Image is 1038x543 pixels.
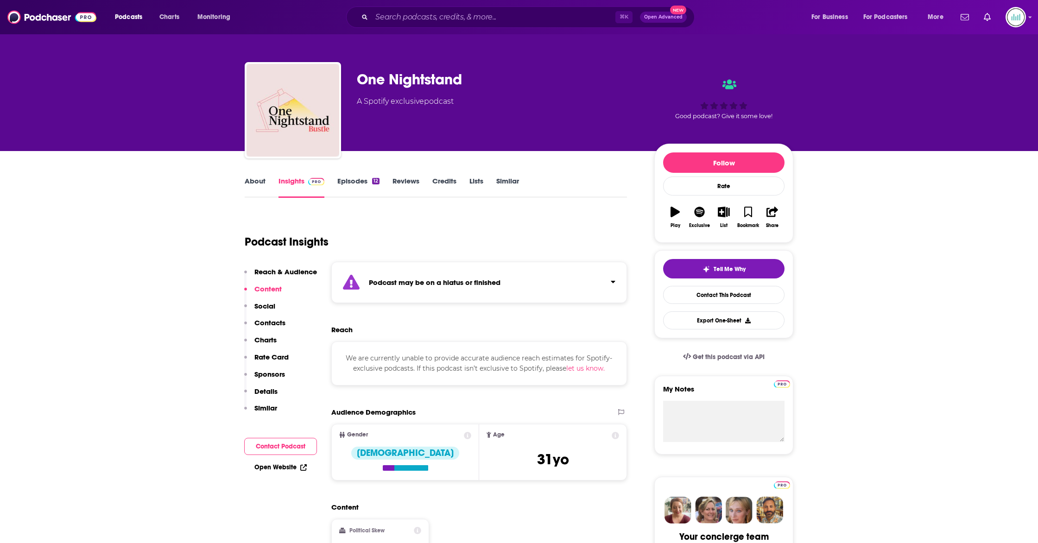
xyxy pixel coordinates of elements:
[774,379,790,388] a: Pro website
[703,265,710,273] img: tell me why sparkle
[159,11,179,24] span: Charts
[254,387,278,396] p: Details
[665,497,691,524] img: Sydney Profile
[244,404,277,421] button: Similar
[369,278,500,287] strong: Podcast may be on a hiatus or finished
[347,432,368,438] span: Gender
[346,354,612,373] span: We are currently unable to provide accurate audience reach estimates for Spotify-exclusive podcas...
[337,177,380,198] a: Episodes12
[244,302,275,319] button: Social
[737,223,759,228] div: Bookmark
[254,335,277,344] p: Charts
[351,447,459,460] div: [DEMOGRAPHIC_DATA]
[679,531,769,543] div: Your concierge team
[372,178,380,184] div: 12
[244,335,277,353] button: Charts
[805,10,860,25] button: open menu
[644,15,683,19] span: Open Advanced
[663,259,785,278] button: tell me why sparkleTell Me Why
[108,10,154,25] button: open menu
[153,10,185,25] a: Charts
[1006,7,1026,27] span: Logged in as podglomerate
[254,370,285,379] p: Sponsors
[714,265,746,273] span: Tell Me Why
[676,346,772,368] a: Get this podcast via API
[245,235,329,249] h1: Podcast Insights
[1006,7,1026,27] button: Show profile menu
[766,223,778,228] div: Share
[244,318,285,335] button: Contacts
[671,223,680,228] div: Play
[308,178,324,185] img: Podchaser Pro
[355,6,703,28] div: Search podcasts, credits, & more...
[392,177,419,198] a: Reviews
[537,450,569,468] span: 31 yo
[726,497,753,524] img: Jules Profile
[244,438,317,455] button: Contact Podcast
[663,201,687,234] button: Play
[331,262,627,303] section: Click to expand status details
[244,284,282,302] button: Content
[254,284,282,293] p: Content
[7,8,96,26] img: Podchaser - Follow, Share and Rate Podcasts
[640,12,687,23] button: Open AdvancedNew
[244,387,278,404] button: Details
[687,201,711,234] button: Exclusive
[469,177,483,198] a: Lists
[331,325,353,334] h2: Reach
[254,267,317,276] p: Reach & Audience
[254,353,289,361] p: Rate Card
[496,177,519,198] a: Similar
[372,10,615,25] input: Search podcasts, credits, & more...
[663,152,785,173] button: Follow
[493,432,505,438] span: Age
[615,11,633,23] span: ⌘ K
[863,11,908,24] span: For Podcasters
[693,353,765,361] span: Get this podcast via API
[670,6,687,14] span: New
[921,10,955,25] button: open menu
[349,527,385,534] h2: Political Skew
[1006,7,1026,27] img: User Profile
[857,10,921,25] button: open menu
[774,380,790,388] img: Podchaser Pro
[254,302,275,310] p: Social
[247,64,339,157] img: One Nightstand
[654,70,793,128] div: Good podcast? Give it some love!
[245,177,266,198] a: About
[432,177,456,198] a: Credits
[244,370,285,387] button: Sponsors
[331,408,416,417] h2: Audience Demographics
[663,385,785,401] label: My Notes
[760,201,785,234] button: Share
[197,11,230,24] span: Monitoring
[254,463,307,471] a: Open Website
[720,223,728,228] div: List
[774,481,790,489] img: Podchaser Pro
[663,286,785,304] a: Contact This Podcast
[756,497,783,524] img: Jon Profile
[663,311,785,329] button: Export One-Sheet
[115,11,142,24] span: Podcasts
[254,404,277,412] p: Similar
[695,497,722,524] img: Barbara Profile
[244,353,289,370] button: Rate Card
[331,503,620,511] h2: Content
[566,363,605,373] button: let us know.
[663,177,785,196] div: Rate
[254,318,285,327] p: Contacts
[675,113,772,120] span: Good podcast? Give it some love!
[957,9,973,25] a: Show notifications dropdown
[736,201,760,234] button: Bookmark
[244,267,317,284] button: Reach & Audience
[712,201,736,234] button: List
[980,9,994,25] a: Show notifications dropdown
[357,96,454,107] div: A Spotify exclusive podcast
[774,480,790,489] a: Pro website
[811,11,848,24] span: For Business
[689,223,710,228] div: Exclusive
[928,11,943,24] span: More
[278,177,324,198] a: InsightsPodchaser Pro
